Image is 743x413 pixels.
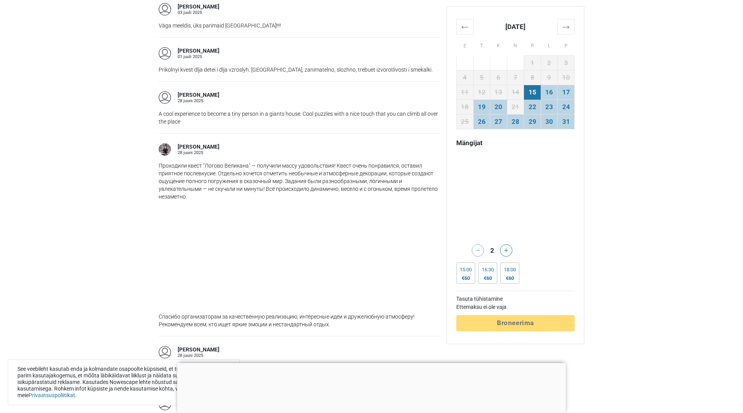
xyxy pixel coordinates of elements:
p: Väga meeldis, üks parimaid [GEOGRAPHIC_DATA]!!!! [159,22,440,29]
td: 4 [457,70,474,85]
td: 18 [457,99,474,114]
td: 12 [473,85,490,99]
td: 31 [558,114,575,129]
p: A cool experience to become a tiny person in a giants house. Cool puzzles with a nice touch that ... [159,110,440,125]
div: [PERSON_NAME] [178,47,219,55]
div: 28 juuni 2025 [178,151,219,155]
td: 9 [541,70,558,85]
div: €60 [504,275,516,281]
div: €60 [482,275,494,281]
p: Проходили квест "Логово Великана" — получили массу удовольствия! Квест очень понравился, оставил ... [159,162,440,201]
th: N [507,34,524,55]
td: 23 [541,99,558,114]
td: 25 [457,114,474,129]
iframe: Advertisement [453,147,578,244]
div: 16:30 [482,267,494,273]
div: 03 juuli 2025 [178,10,219,15]
th: [DATE] [473,19,558,34]
div: Mängijat [453,137,515,147]
td: 14 [507,85,524,99]
div: €60 [460,275,472,281]
td: 8 [524,70,541,85]
td: 10 [558,70,575,85]
th: E [457,34,474,55]
td: 28 [507,114,524,129]
th: K [490,34,507,55]
td: 30 [541,114,558,129]
div: [PERSON_NAME] [178,143,219,151]
div: 2 [488,244,497,255]
td: 22 [524,99,541,114]
td: 5 [473,70,490,85]
div: 01 juuli 2025 [178,55,219,59]
p: Prikolnyi kvest dlja detei i dlja vzroslyh. [GEOGRAPHIC_DATA], zanimatelno, slozhno, trebuet izvo... [159,66,440,74]
div: 28 juuni 2025 [178,353,219,358]
td: 26 [473,114,490,129]
td: 6 [490,70,507,85]
td: 3 [558,55,575,70]
td: 11 [457,85,474,99]
td: 21 [507,99,524,114]
td: 7 [507,70,524,85]
th: ← [457,19,474,34]
div: [PERSON_NAME] [178,3,219,11]
td: 13 [490,85,507,99]
td: 2 [541,55,558,70]
th: T [473,34,490,55]
td: Tasuta tühistamine [456,295,575,303]
p: Спасибо организаторам за качественную реализацию, интересные идеи и дружелюбную атмосферу! Рекоме... [159,313,440,328]
div: 15:00 [460,267,472,273]
td: 16 [541,85,558,99]
a: Privaatsuspoliitikat [29,392,75,398]
iframe: Advertisement [159,204,440,313]
td: 17 [558,85,575,99]
td: 20 [490,99,507,114]
div: See veebileht kasutab enda ja kolmandate osapoolte küpsiseid, et tuua sinuni parim kasutajakogemu... [8,359,240,405]
th: R [524,34,541,55]
th: P [558,34,575,55]
div: [PERSON_NAME] [178,346,219,354]
iframe: Advertisement [177,363,566,411]
td: Ettemaksu ei ole vaja [456,303,575,311]
div: [PERSON_NAME] [178,91,219,99]
td: 24 [558,99,575,114]
th: L [541,34,558,55]
td: 29 [524,114,541,129]
div: 28 juuni 2025 [178,99,219,103]
td: 1 [524,55,541,70]
td: 19 [473,99,490,114]
th: → [558,19,575,34]
td: 15 [524,85,541,99]
td: 27 [490,114,507,129]
div: 18:00 [504,267,516,273]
